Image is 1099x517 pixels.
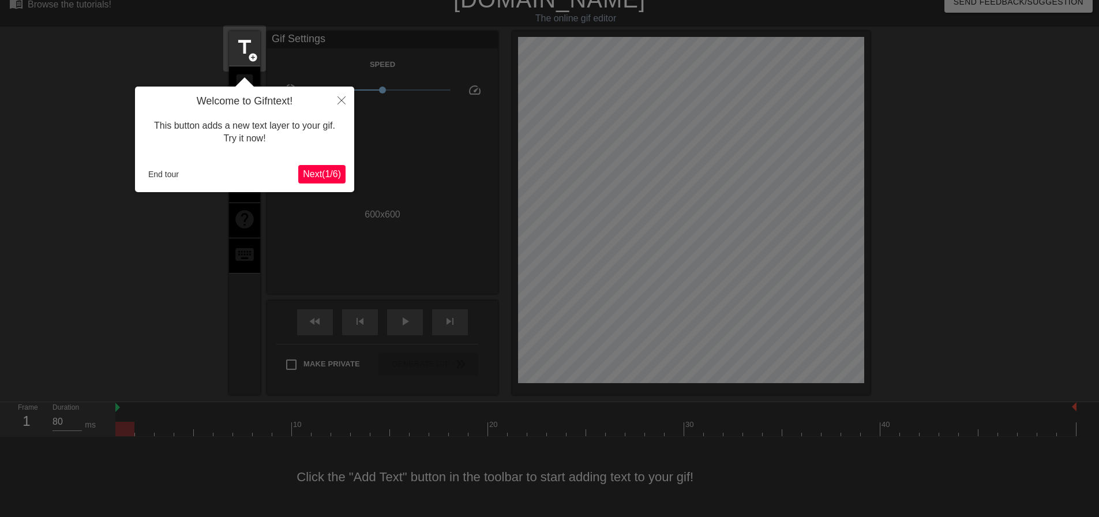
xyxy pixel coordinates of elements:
[144,95,346,108] h4: Welcome to Gifntext!
[303,169,341,179] span: Next ( 1 / 6 )
[144,166,183,183] button: End tour
[329,87,354,113] button: Close
[144,108,346,157] div: This button adds a new text layer to your gif. Try it now!
[298,165,346,183] button: Next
